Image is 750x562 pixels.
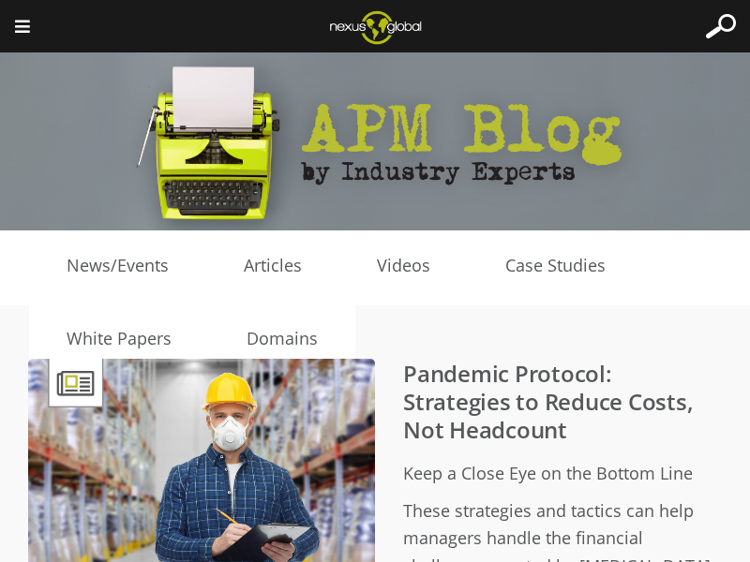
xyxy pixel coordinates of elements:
[339,252,468,280] a: Videos
[468,252,643,280] a: Case Studies
[315,5,436,50] img: Nexus Global
[403,358,694,445] a: Pandemic Protocol: Strategies to Reduce Costs, Not Headcount
[66,460,722,488] h2: Keep a Close Eye on the Bottom Line
[29,252,206,280] a: News/Events
[206,252,339,280] a: Articles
